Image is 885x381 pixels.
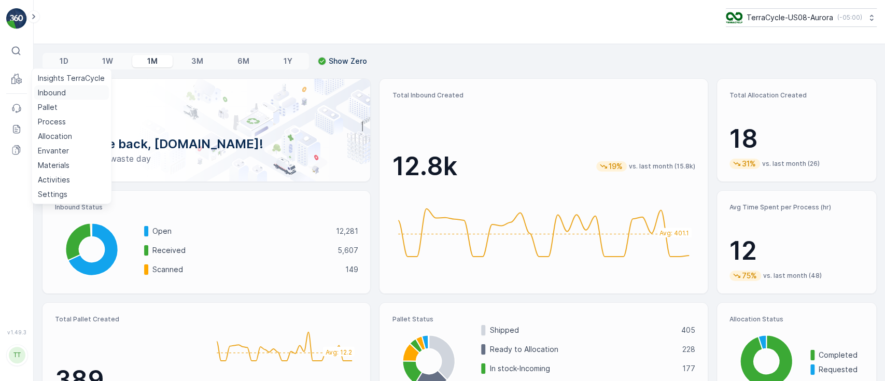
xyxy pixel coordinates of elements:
[681,325,695,335] p: 405
[60,56,68,66] p: 1D
[59,152,354,165] p: Have a zero-waste day
[629,162,695,171] p: vs. last month (15.8k)
[819,350,864,360] p: Completed
[762,160,820,168] p: vs. last month (26)
[682,363,695,374] p: 177
[729,203,864,211] p: Avg Time Spent per Process (hr)
[747,12,833,23] p: TerraCycle-US08-Aurora
[152,226,329,236] p: Open
[59,136,354,152] p: Welcome back, [DOMAIN_NAME]!
[392,151,457,182] p: 12.8k
[608,161,624,172] p: 19%
[726,12,742,23] img: image_ci7OI47.png
[191,56,203,66] p: 3M
[9,347,25,363] div: TT
[763,272,822,280] p: vs. last month (48)
[729,91,864,100] p: Total Allocation Created
[55,203,358,211] p: Inbound Status
[729,315,864,323] p: Allocation Status
[489,363,675,374] p: In stock-Incoming
[837,13,862,22] p: ( -05:00 )
[6,329,27,335] span: v 1.49.3
[741,271,758,281] p: 75%
[741,159,757,169] p: 31%
[6,8,27,29] img: logo
[147,56,158,66] p: 1M
[819,364,864,375] p: Requested
[335,226,358,236] p: 12,281
[729,123,864,154] p: 18
[489,325,674,335] p: Shipped
[55,315,202,323] p: Total Pallet Created
[283,56,292,66] p: 1Y
[489,344,675,355] p: Ready to Allocation
[726,8,877,27] button: TerraCycle-US08-Aurora(-05:00)
[392,91,695,100] p: Total Inbound Created
[345,264,358,275] p: 149
[237,56,249,66] p: 6M
[152,264,338,275] p: Scanned
[682,344,695,355] p: 228
[152,245,330,256] p: Received
[729,235,864,266] p: 12
[337,245,358,256] p: 5,607
[392,315,695,323] p: Pallet Status
[329,56,367,66] p: Show Zero
[102,56,113,66] p: 1W
[6,337,27,373] button: TT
